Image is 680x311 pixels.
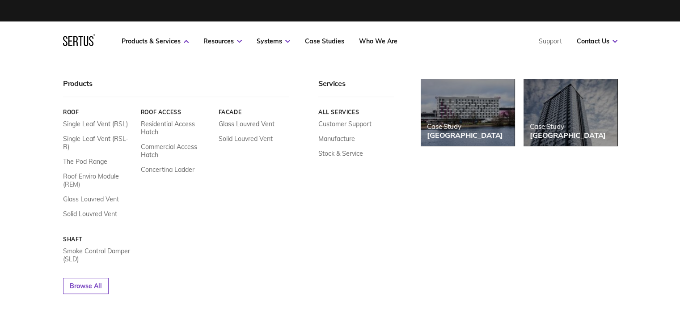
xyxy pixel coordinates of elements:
a: Stock & Service [318,149,363,158]
a: Manufacture [318,135,355,143]
a: Glass Louvred Vent [63,195,119,203]
a: Solid Louvred Vent [218,135,272,143]
a: Solid Louvred Vent [63,210,117,218]
a: Commercial Access Hatch [140,143,211,159]
a: Single Leaf Vent (RSL) [63,120,128,128]
div: [GEOGRAPHIC_DATA] [427,131,503,140]
div: [GEOGRAPHIC_DATA] [530,131,606,140]
div: Services [318,79,394,97]
a: Smoke Control Damper (SLD) [63,247,134,263]
a: The Pod Range [63,158,107,166]
a: Glass Louvred Vent [218,120,274,128]
a: Case Study[GEOGRAPHIC_DATA] [421,79,515,146]
a: Concertina Ladder [140,166,194,174]
a: Customer Support [318,120,372,128]
a: Roof Access [140,109,211,115]
a: Case Study[GEOGRAPHIC_DATA] [524,79,617,146]
a: Roof [63,109,134,115]
a: Products & Services [122,37,189,45]
a: Who We Are [359,37,397,45]
a: Roof Enviro Module (REM) [63,172,134,188]
a: Systems [257,37,290,45]
div: Products [63,79,289,97]
a: Shaft [63,236,134,243]
a: Browse All [63,278,109,294]
div: Case Study [530,122,606,131]
a: Contact Us [577,37,617,45]
a: Facade [218,109,289,115]
a: Single Leaf Vent (RSL-R) [63,135,134,151]
a: Resources [203,37,242,45]
a: Support [539,37,562,45]
a: All services [318,109,394,115]
div: Case Study [427,122,503,131]
a: Case Studies [305,37,344,45]
a: Residential Access Hatch [140,120,211,136]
